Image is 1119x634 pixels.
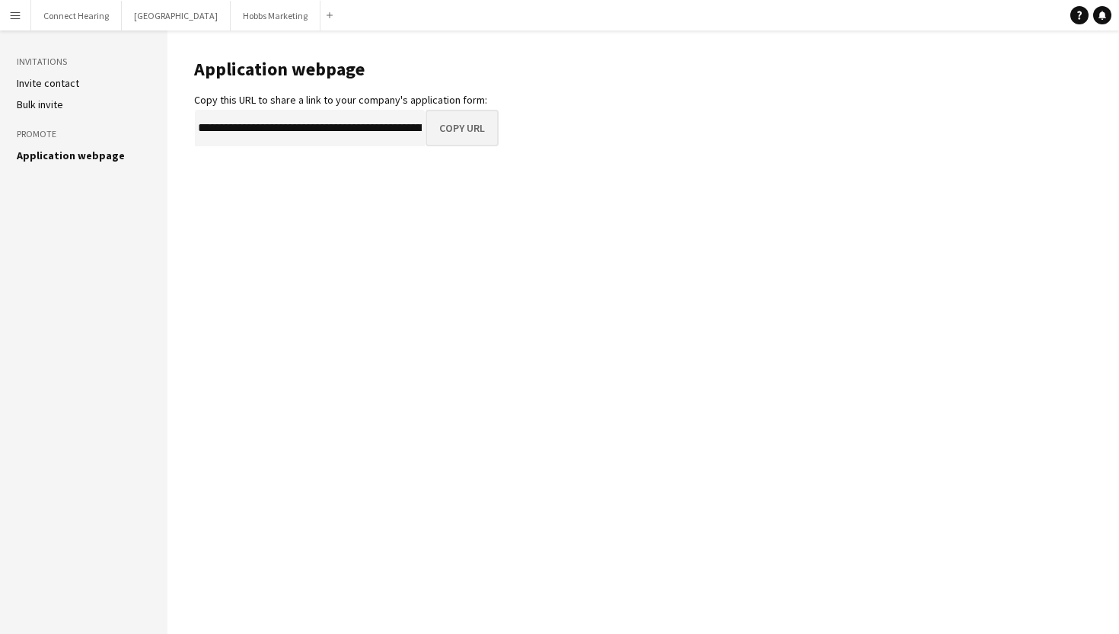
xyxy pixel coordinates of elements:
[17,127,151,141] h3: Promote
[17,76,79,90] a: Invite contact
[31,1,122,30] button: Connect Hearing
[426,110,499,146] button: Copy URL
[231,1,320,30] button: Hobbs Marketing
[17,55,151,69] h3: Invitations
[122,1,231,30] button: [GEOGRAPHIC_DATA]
[194,93,499,107] div: Copy this URL to share a link to your company's application form:
[194,58,499,81] h1: Application webpage
[17,98,63,111] a: Bulk invite
[17,149,125,162] a: Application webpage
